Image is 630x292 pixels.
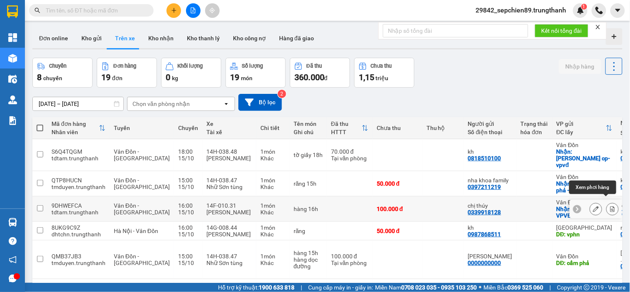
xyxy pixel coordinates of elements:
div: Mã đơn hàng [51,120,99,127]
div: Nhận: cao sơn cp-vpvđ [556,148,613,168]
span: Miền Nam [375,283,477,292]
div: 1 món [260,202,285,209]
span: món [241,75,252,81]
span: Vân Đồn - [GEOGRAPHIC_DATA] [114,148,170,162]
button: file-add [186,3,201,18]
span: ... [621,256,626,263]
div: 50.000 đ [377,180,418,187]
div: HTTT [331,129,362,135]
div: Vân Đồn [556,199,613,206]
img: warehouse-icon [8,54,17,63]
strong: 1900 633 818 [259,284,294,291]
div: Chuyến [178,125,198,131]
span: Hà Nội - Vân Đồn [114,228,158,234]
div: Chi tiết [260,125,285,131]
div: Số điện thoại [468,129,512,135]
svg: open [223,101,230,107]
sup: 1 [581,4,587,10]
span: caret-down [614,7,622,14]
img: logo-vxr [7,5,18,18]
div: Tên món [294,120,323,127]
button: Chuyến8chuyến [32,58,93,88]
span: Vân Đồn - [GEOGRAPHIC_DATA] [114,177,170,190]
button: Chưa thu1,15 triệu [354,58,414,88]
div: Xem phơi hàng [569,181,616,194]
div: 1 món [260,253,285,260]
button: Hàng đã giao [272,28,321,48]
div: [PERSON_NAME] [206,209,252,216]
div: răng [294,228,323,234]
div: 15/10 [178,184,198,190]
div: Khác [260,260,285,266]
div: hóa đơn [521,129,548,135]
div: 16:00 [178,224,198,231]
img: phone-icon [596,7,603,14]
button: Bộ lọc [238,94,282,111]
strong: 0369 525 060 [508,284,544,291]
input: Tìm tên, số ĐT hoặc mã đơn [46,6,144,15]
div: 100.000 đ [377,206,418,212]
div: 15/10 [178,209,198,216]
button: Kho công nợ [226,28,272,48]
div: kh [468,224,512,231]
div: 0818510100 [468,155,501,162]
div: Khác [260,184,285,190]
div: nha khoa family [468,177,512,184]
div: Nhữ Sơn tùng [206,184,252,190]
div: Chuyến [49,63,66,69]
div: 15:00 [178,253,198,260]
div: 15/10 [178,231,198,238]
div: Nhận: bến xe cẩm phả - vpvđ [556,180,613,194]
div: hàng 15h [294,250,323,256]
span: chuyến [43,75,62,81]
div: 1 món [260,224,285,231]
img: warehouse-icon [8,96,17,104]
div: 14G-008.44 [206,224,252,231]
button: Đã thu360.000đ [290,58,350,88]
span: notification [9,256,17,264]
div: [PERSON_NAME] [206,155,252,162]
div: Khối lượng [178,63,203,69]
div: Nhữ Sơn tùng [206,260,252,266]
div: QMB37JB3 [51,253,105,260]
span: ⚪️ [479,286,482,289]
div: 18:00 [178,148,198,155]
span: Cung cấp máy in - giấy in: [308,283,373,292]
div: 0339918128 [468,209,501,216]
div: Nhân viên [51,129,99,135]
div: hàng 16h [294,206,323,212]
span: 19 [101,72,110,82]
div: 15/10 [178,260,198,266]
div: tdtam.trungthanh [51,209,105,216]
div: Xe [206,120,252,127]
div: Người gửi [468,120,512,127]
div: Thu hộ [427,125,460,131]
span: search [34,7,40,13]
button: Khối lượng0kg [161,58,221,88]
div: Khác [260,155,285,162]
div: 15/10 [178,155,198,162]
span: Hỗ trợ kỹ thuật: [218,283,294,292]
div: QTP8HUCN [51,177,105,184]
input: Nhập số tổng đài [383,24,528,37]
div: Tuyến [114,125,170,131]
span: Miền Bắc [484,283,544,292]
div: tdtam.trungthanh [51,155,105,162]
div: tmduyen.trungthanh [51,260,105,266]
div: Vân Đồn [556,253,613,260]
div: kh [468,148,512,155]
button: Kết nối tổng đài [535,24,588,37]
button: caret-down [610,3,625,18]
button: Số lượng19món [226,58,286,88]
span: 360.000 [294,72,324,82]
span: Kết nối tổng đài [542,26,582,35]
div: S6Q4TQGM [51,148,105,155]
div: VP gửi [556,120,606,127]
button: Kho nhận [142,28,180,48]
span: copyright [584,285,590,290]
div: Tài xế [206,129,252,135]
div: Sửa đơn hàng [590,203,602,215]
span: triệu [375,75,388,81]
div: 0397211219 [468,184,501,190]
th: Toggle SortBy [552,117,617,139]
